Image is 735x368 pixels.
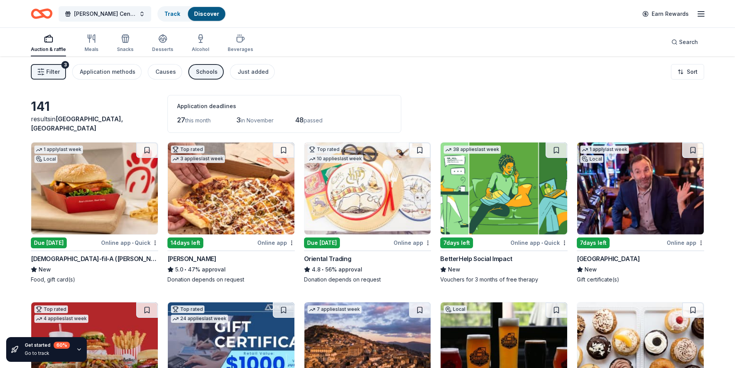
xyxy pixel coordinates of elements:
[31,237,67,248] div: Due [DATE]
[257,238,295,248] div: Online app
[167,237,203,248] div: 14 days left
[510,238,568,248] div: Online app Quick
[440,276,568,283] div: Vouchers for 3 months of free therapy
[308,305,362,314] div: 7 applies last week
[679,37,698,47] span: Search
[194,10,219,17] a: Discover
[192,46,209,53] div: Alcohol
[171,315,228,323] div: 24 applies last week
[167,276,295,283] div: Donation depends on request
[25,350,70,356] div: Go to track
[101,238,158,248] div: Online app Quick
[34,305,68,313] div: Top rated
[394,238,431,248] div: Online app
[304,117,323,124] span: passed
[157,6,226,22] button: TrackDiscover
[167,254,216,263] div: [PERSON_NAME]
[132,240,133,246] span: •
[304,142,431,234] img: Image for Oriental Trading
[34,155,57,163] div: Local
[31,5,52,23] a: Home
[46,67,60,76] span: Filter
[84,31,98,56] button: Meals
[308,155,363,163] div: 10 applies last week
[577,276,704,283] div: Gift certificate(s)
[31,142,158,283] a: Image for Chick-fil-A (Davenport)1 applylast weekLocalDue [DATE]Online app•Quick[DEMOGRAPHIC_DATA...
[175,265,183,274] span: 5.0
[228,46,253,53] div: Beverages
[304,276,431,283] div: Donation depends on request
[440,237,473,248] div: 7 days left
[304,237,340,248] div: Due [DATE]
[440,254,512,263] div: BetterHelp Social Impact
[638,7,693,21] a: Earn Rewards
[34,315,88,323] div: 4 applies last week
[164,10,180,17] a: Track
[304,142,431,283] a: Image for Oriental TradingTop rated10 applieslast weekDue [DATE]Online appOriental Trading4.8•56%...
[84,46,98,53] div: Meals
[177,102,392,111] div: Application deadlines
[59,6,151,22] button: [PERSON_NAME] Central Booster Bash 2025
[152,31,173,56] button: Desserts
[444,146,501,154] div: 38 applies last week
[577,237,610,248] div: 7 days left
[152,46,173,53] div: Desserts
[31,46,66,53] div: Auction & raffle
[148,64,182,80] button: Causes
[80,67,135,76] div: Application methods
[31,114,158,133] div: results
[295,116,304,124] span: 48
[31,115,123,132] span: [GEOGRAPHIC_DATA], [GEOGRAPHIC_DATA]
[312,265,321,274] span: 4.8
[665,34,704,50] button: Search
[171,155,225,163] div: 3 applies last week
[188,64,224,80] button: Schools
[228,31,253,56] button: Beverages
[31,254,158,263] div: [DEMOGRAPHIC_DATA]-fil-A ([PERSON_NAME])
[31,99,158,114] div: 141
[72,64,142,80] button: Application methods
[440,142,568,283] a: Image for BetterHelp Social Impact38 applieslast week7days leftOnline app•QuickBetterHelp Social ...
[236,116,241,124] span: 3
[322,266,324,273] span: •
[304,265,431,274] div: 56% approval
[31,31,66,56] button: Auction & raffle
[667,238,704,248] div: Online app
[31,276,158,283] div: Food, gift card(s)
[580,146,629,154] div: 1 apply last week
[230,64,275,80] button: Just added
[577,254,640,263] div: [GEOGRAPHIC_DATA]
[31,115,123,132] span: in
[117,46,133,53] div: Snacks
[61,61,69,69] div: 3
[31,64,66,80] button: Filter3
[541,240,543,246] span: •
[687,67,698,76] span: Sort
[117,31,133,56] button: Snacks
[177,116,185,124] span: 27
[308,146,341,153] div: Top rated
[168,142,294,234] img: Image for Casey's
[171,146,204,153] div: Top rated
[39,265,51,274] span: New
[580,155,603,163] div: Local
[185,117,211,124] span: this month
[167,142,295,283] a: Image for Casey'sTop rated3 applieslast week14days leftOnline app[PERSON_NAME]5.0•47% approvalDon...
[25,342,70,349] div: Get started
[304,254,351,263] div: Oriental Trading
[241,117,274,124] span: in November
[155,67,176,76] div: Causes
[74,9,136,19] span: [PERSON_NAME] Central Booster Bash 2025
[184,266,186,273] span: •
[171,305,204,313] div: Top rated
[448,265,460,274] span: New
[585,265,597,274] span: New
[671,64,704,80] button: Sort
[167,265,295,274] div: 47% approval
[577,142,704,283] a: Image for Rhythm City Casino Resort1 applylast weekLocal7days leftOnline app[GEOGRAPHIC_DATA]NewG...
[441,142,567,234] img: Image for BetterHelp Social Impact
[54,342,70,349] div: 60 %
[31,142,158,234] img: Image for Chick-fil-A (Davenport)
[196,67,218,76] div: Schools
[238,67,269,76] div: Just added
